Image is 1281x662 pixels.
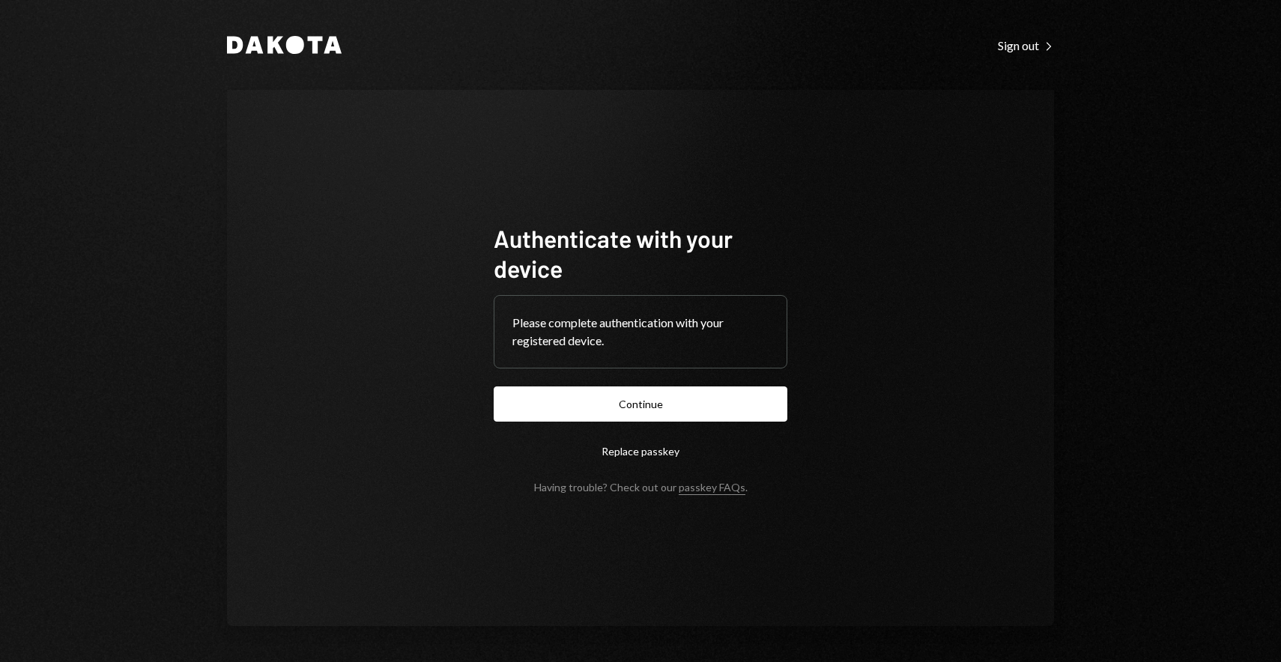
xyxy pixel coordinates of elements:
[534,481,748,494] div: Having trouble? Check out our .
[494,223,787,283] h1: Authenticate with your device
[679,481,745,495] a: passkey FAQs
[494,386,787,422] button: Continue
[998,38,1054,53] div: Sign out
[998,37,1054,53] a: Sign out
[512,314,769,350] div: Please complete authentication with your registered device.
[494,434,787,469] button: Replace passkey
